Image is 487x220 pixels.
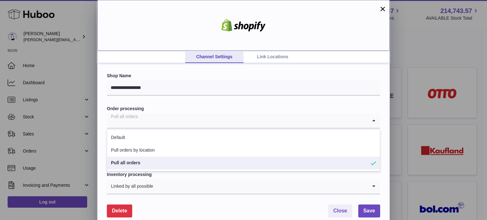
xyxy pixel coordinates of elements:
button: Save [358,204,380,217]
label: Shop Name [107,73,380,79]
label: Inventory processing [107,172,380,178]
span: Save [363,208,375,213]
span: Delete [112,208,127,213]
span: Close [333,208,347,213]
label: Order processing [107,106,380,112]
img: shopify [217,19,270,32]
a: Link Locations [243,51,302,63]
button: Delete [107,204,132,217]
li: Default [107,131,380,144]
input: Search for option [153,179,367,194]
span: Linked by all possible [107,179,153,194]
input: Search for option [107,113,367,128]
div: Search for option [107,179,380,194]
button: × [379,5,386,13]
a: Channel Settings [185,51,243,63]
li: Pull orders by location [107,144,380,157]
li: Pull all orders [107,157,380,169]
div: Search for option [107,113,380,129]
button: Close [328,204,352,217]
